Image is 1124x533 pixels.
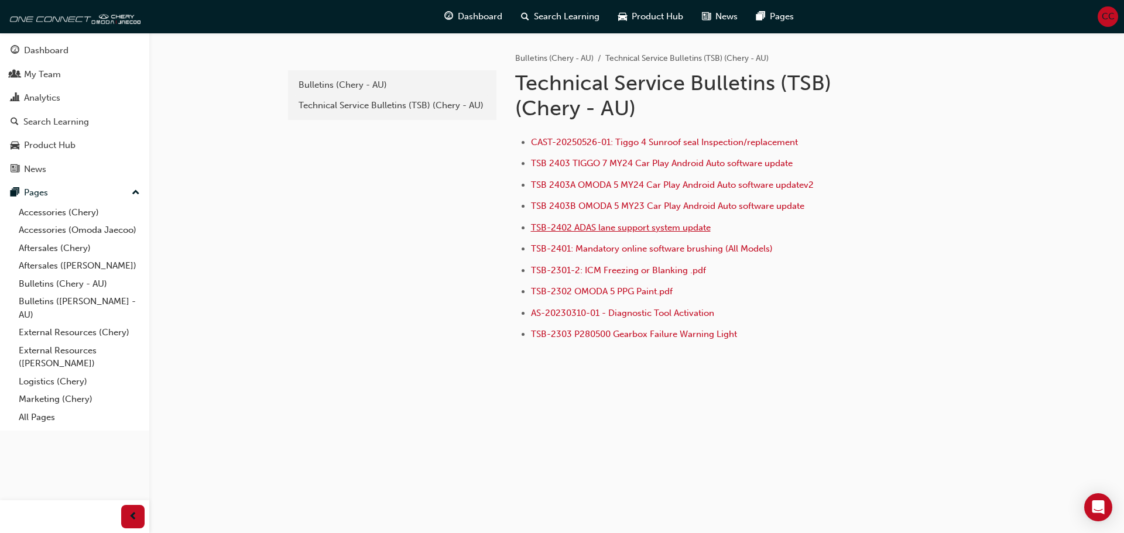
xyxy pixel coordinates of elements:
span: guage-icon [444,9,453,24]
span: car-icon [618,9,627,24]
a: TSB-2302 OMODA 5 PPG Paint.pdf [531,286,673,297]
div: Search Learning [23,115,89,129]
div: Bulletins (Chery - AU) [299,78,486,92]
h1: Technical Service Bulletins (TSB) (Chery - AU) [515,70,899,121]
a: External Resources (Chery) [14,324,145,342]
a: Bulletins (Chery - AU) [515,53,594,63]
a: search-iconSearch Learning [512,5,609,29]
a: Technical Service Bulletins (TSB) (Chery - AU) [293,95,492,116]
div: Analytics [24,91,60,105]
img: oneconnect [6,5,140,28]
a: car-iconProduct Hub [609,5,693,29]
span: search-icon [521,9,529,24]
a: TSB-2303 P280500 Gearbox Failure Warning Light [531,329,737,339]
span: people-icon [11,70,19,80]
span: up-icon [132,185,140,201]
div: Product Hub [24,139,76,152]
span: News [715,10,738,23]
span: chart-icon [11,93,19,104]
a: AS-20230310-01 - Diagnostic Tool Activation [531,308,714,318]
a: Aftersales ([PERSON_NAME]) [14,257,145,275]
a: Dashboard [5,40,145,61]
button: DashboardMy TeamAnalyticsSearch LearningProduct HubNews [5,37,145,182]
button: CC [1098,6,1118,27]
a: Bulletins ([PERSON_NAME] - AU) [14,293,145,324]
a: Bulletins (Chery - AU) [14,275,145,293]
button: Pages [5,182,145,204]
a: Product Hub [5,135,145,156]
a: Aftersales (Chery) [14,239,145,257]
a: TSB-2301-2: ICM Freezing or Blanking .pdf [531,265,706,276]
div: Dashboard [24,44,68,57]
a: Accessories (Chery) [14,204,145,222]
a: News [5,159,145,180]
div: Pages [24,186,48,200]
span: pages-icon [11,188,19,198]
a: TSB 2403 TIGGO 7 MY24 Car Play Android Auto software update [531,158,793,169]
a: Analytics [5,87,145,109]
span: car-icon [11,140,19,151]
a: Marketing (Chery) [14,390,145,408]
a: TSB-2401: Mandatory online software brushing (All Models) [531,243,773,254]
a: Accessories (Omoda Jaecoo) [14,221,145,239]
span: news-icon [11,164,19,175]
div: News [24,163,46,176]
a: TSB-2402 ADAS lane support system update [531,222,711,233]
a: TSB 2403B OMODA 5 MY23 Car Play Android Auto software update [531,201,804,211]
span: Product Hub [632,10,683,23]
a: My Team [5,64,145,85]
a: news-iconNews [693,5,747,29]
a: CAST-20250526-01: Tiggo 4 Sunroof seal Inspection/replacement [531,137,798,147]
a: Bulletins (Chery - AU) [293,75,492,95]
div: Open Intercom Messenger [1084,493,1112,521]
a: Logistics (Chery) [14,373,145,391]
a: guage-iconDashboard [435,5,512,29]
li: Technical Service Bulletins (TSB) (Chery - AU) [605,52,769,66]
span: Pages [770,10,794,23]
span: CC [1102,10,1115,23]
div: Technical Service Bulletins (TSB) (Chery - AU) [299,99,486,112]
span: guage-icon [11,46,19,56]
span: Dashboard [458,10,502,23]
span: Search Learning [534,10,599,23]
a: TSB 2403A OMODA 5 MY24 Car Play Android Auto software updatev2 [531,180,814,190]
a: External Resources ([PERSON_NAME]) [14,342,145,373]
a: pages-iconPages [747,5,803,29]
a: All Pages [14,408,145,427]
div: My Team [24,68,61,81]
span: news-icon [702,9,711,24]
span: prev-icon [129,510,138,524]
span: pages-icon [756,9,765,24]
span: search-icon [11,117,19,128]
a: Search Learning [5,111,145,133]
